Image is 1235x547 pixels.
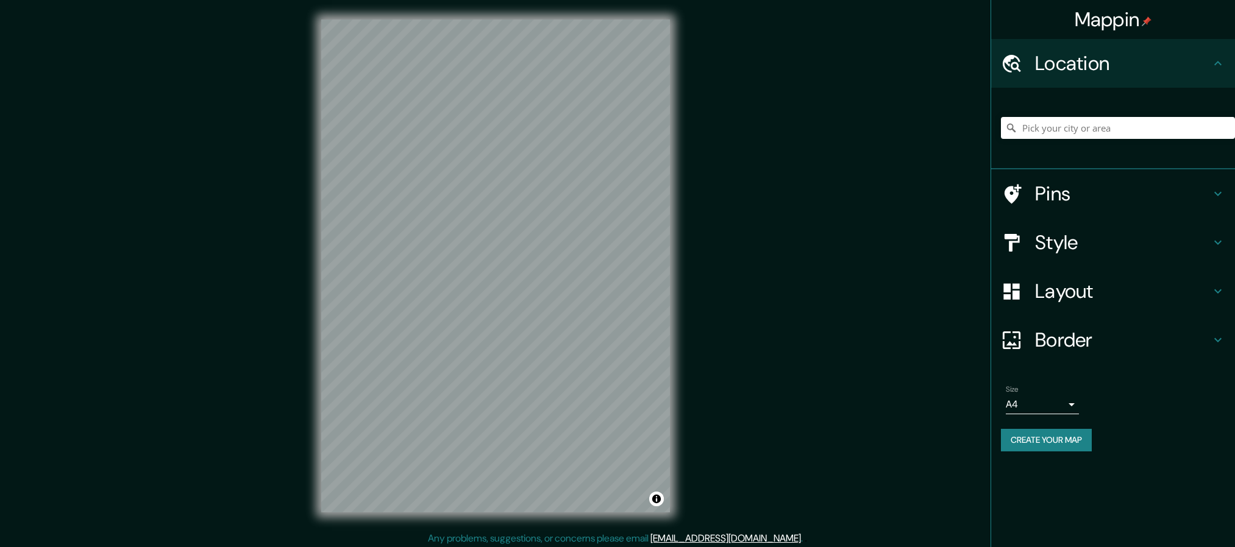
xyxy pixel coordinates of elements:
a: [EMAIL_ADDRESS][DOMAIN_NAME] [650,532,801,545]
iframe: Help widget launcher [1126,499,1222,534]
h4: Pins [1035,182,1211,206]
img: pin-icon.png [1142,16,1151,26]
h4: Layout [1035,279,1211,303]
div: Pins [991,169,1235,218]
label: Size [1006,384,1019,395]
h4: Border [1035,328,1211,352]
button: Toggle attribution [649,492,664,506]
div: Border [991,316,1235,364]
div: Style [991,218,1235,267]
div: Location [991,39,1235,88]
p: Any problems, suggestions, or concerns please email . [428,531,803,546]
h4: Location [1035,51,1211,76]
div: A4 [1006,395,1079,414]
div: . [803,531,805,546]
h4: Mappin [1075,7,1152,32]
input: Pick your city or area [1001,117,1235,139]
button: Create your map [1001,429,1092,451]
div: . [805,531,807,546]
h4: Style [1035,230,1211,255]
div: Layout [991,267,1235,316]
canvas: Map [321,19,670,512]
